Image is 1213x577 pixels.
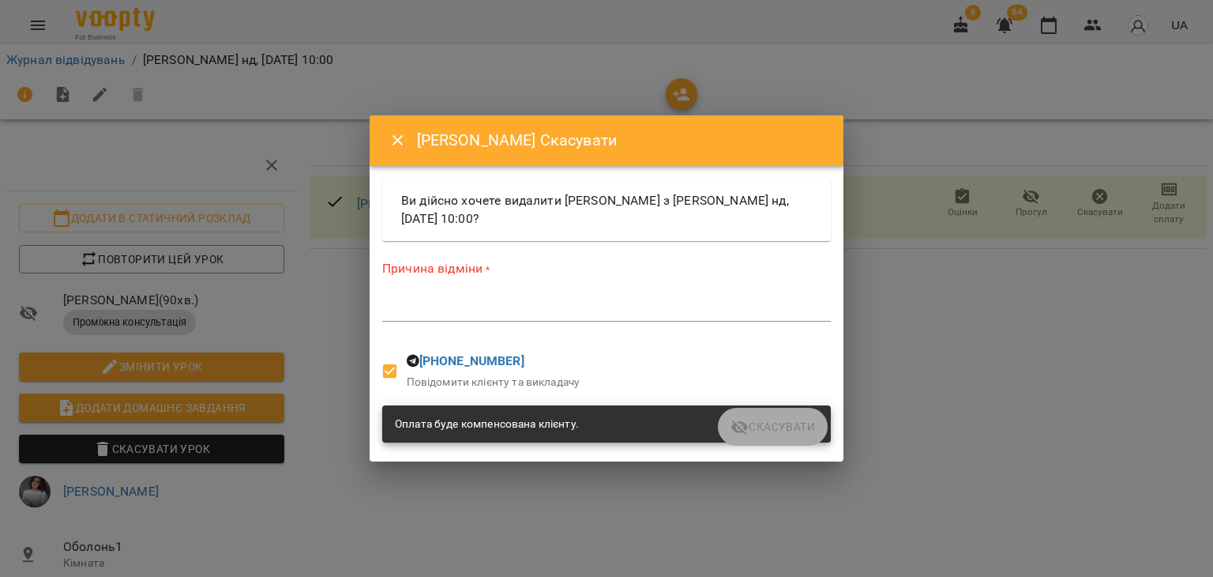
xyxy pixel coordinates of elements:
p: Повідомити клієнту та викладачу [407,375,580,390]
label: Причина відміни [382,260,831,278]
h6: [PERSON_NAME] Скасувати [417,128,824,153]
button: Close [379,122,417,160]
div: Оплата буде компенсована клієнту. [395,410,579,439]
div: Ви дійсно хочете видалити [PERSON_NAME] з [PERSON_NAME] нд, [DATE] 10:00? [382,179,831,241]
a: [PHONE_NUMBER] [419,353,524,368]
